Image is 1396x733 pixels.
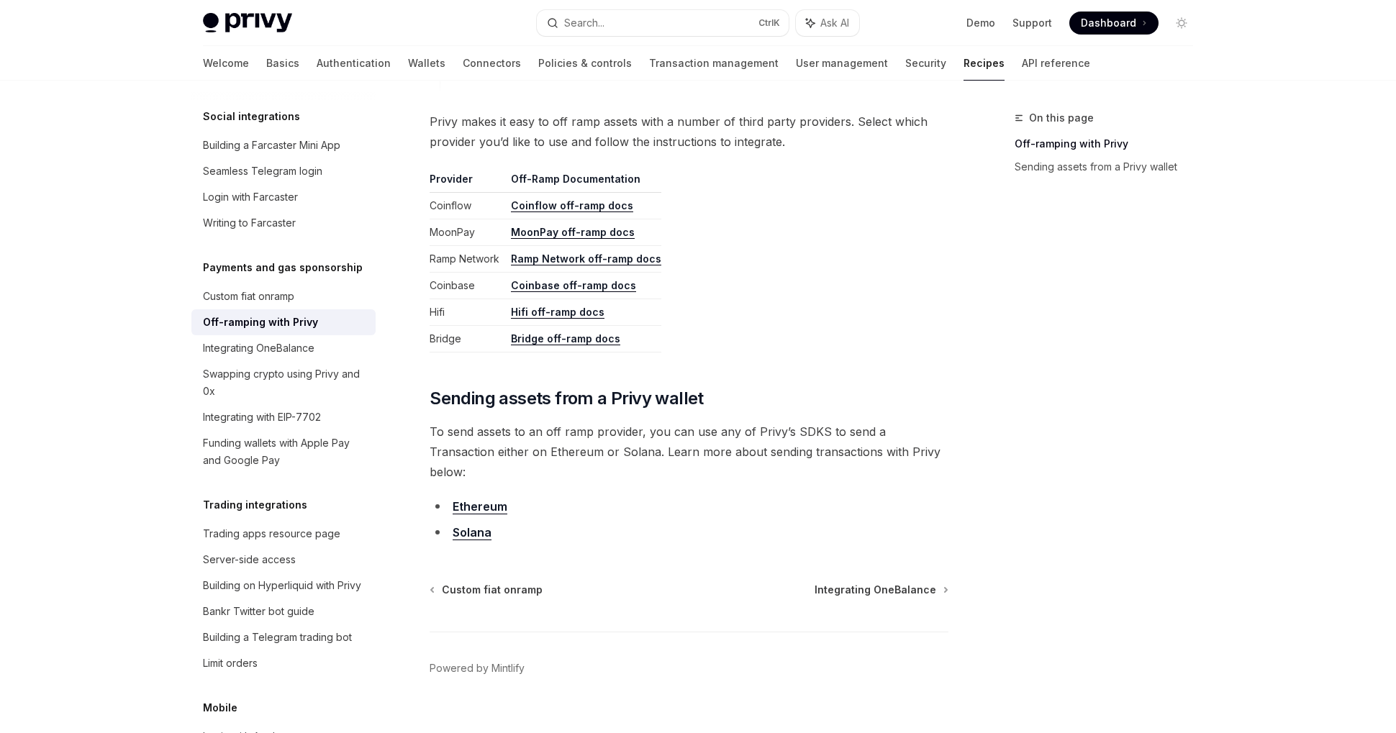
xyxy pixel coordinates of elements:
[430,246,505,273] td: Ramp Network
[191,210,376,236] a: Writing to Farcaster
[430,661,525,675] a: Powered by Mintlify
[191,547,376,573] a: Server-side access
[191,132,376,158] a: Building a Farcaster Mini App
[203,259,363,276] h5: Payments and gas sponsorship
[1029,109,1094,127] span: On this page
[511,226,635,239] a: MoonPay off-ramp docs
[964,46,1005,81] a: Recipes
[203,214,296,232] div: Writing to Farcaster
[564,14,604,32] div: Search...
[1022,46,1090,81] a: API reference
[203,188,298,206] div: Login with Farcaster
[191,624,376,650] a: Building a Telegram trading bot
[453,499,507,514] a: Ethereum
[191,430,376,473] a: Funding wallets with Apple Pay and Google Pay
[511,252,661,265] a: Ramp Network off-ramp docs
[191,309,376,335] a: Off-ramping with Privy
[430,273,505,299] td: Coinbase
[430,111,948,152] span: Privy makes it easy to off ramp assets with a number of third party providers. Select which provi...
[505,172,661,193] th: Off-Ramp Documentation
[538,46,632,81] a: Policies & controls
[430,219,505,246] td: MoonPay
[796,10,859,36] button: Ask AI
[191,650,376,676] a: Limit orders
[203,137,340,154] div: Building a Farcaster Mini App
[203,340,314,357] div: Integrating OneBalance
[430,387,704,410] span: Sending assets from a Privy wallet
[191,521,376,547] a: Trading apps resource page
[463,46,521,81] a: Connectors
[430,299,505,326] td: Hifi
[511,332,620,345] a: Bridge off-ramp docs
[203,434,367,469] div: Funding wallets with Apple Pay and Google Pay
[430,193,505,219] td: Coinflow
[511,306,604,319] a: Hifi off-ramp docs
[191,184,376,210] a: Login with Farcaster
[820,16,849,30] span: Ask AI
[317,46,391,81] a: Authentication
[511,199,633,212] a: Coinflow off-ramp docs
[191,404,376,430] a: Integrating with EIP-7702
[511,279,636,292] a: Coinbase off-ramp docs
[430,422,948,482] span: To send assets to an off ramp provider, you can use any of Privy’s SDKS to send a Transaction eit...
[815,583,936,597] span: Integrating OneBalance
[453,525,491,540] a: Solana
[649,46,779,81] a: Transaction management
[203,288,294,305] div: Custom fiat onramp
[203,365,367,400] div: Swapping crypto using Privy and 0x
[266,46,299,81] a: Basics
[203,496,307,514] h5: Trading integrations
[203,314,318,331] div: Off-ramping with Privy
[203,629,352,646] div: Building a Telegram trading bot
[430,172,505,193] th: Provider
[191,283,376,309] a: Custom fiat onramp
[815,583,947,597] a: Integrating OneBalance
[1015,155,1205,178] a: Sending assets from a Privy wallet
[203,603,314,620] div: Bankr Twitter bot guide
[203,46,249,81] a: Welcome
[430,326,505,352] td: Bridge
[796,46,888,81] a: User management
[1081,16,1136,30] span: Dashboard
[408,46,445,81] a: Wallets
[203,525,340,542] div: Trading apps resource page
[1069,12,1159,35] a: Dashboard
[191,361,376,404] a: Swapping crypto using Privy and 0x
[203,551,296,568] div: Server-side access
[1015,132,1205,155] a: Off-ramping with Privy
[203,13,292,33] img: light logo
[442,583,543,597] span: Custom fiat onramp
[758,17,780,29] span: Ctrl K
[191,158,376,184] a: Seamless Telegram login
[191,573,376,598] a: Building on Hyperliquid with Privy
[203,163,322,180] div: Seamless Telegram login
[966,16,995,30] a: Demo
[203,577,361,594] div: Building on Hyperliquid with Privy
[203,409,321,426] div: Integrating with EIP-7702
[537,10,789,36] button: Search...CtrlK
[1170,12,1193,35] button: Toggle dark mode
[431,583,543,597] a: Custom fiat onramp
[203,108,300,125] h5: Social integrations
[203,655,258,672] div: Limit orders
[203,699,237,716] h5: Mobile
[905,46,946,81] a: Security
[191,598,376,624] a: Bankr Twitter bot guide
[191,335,376,361] a: Integrating OneBalance
[1012,16,1052,30] a: Support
